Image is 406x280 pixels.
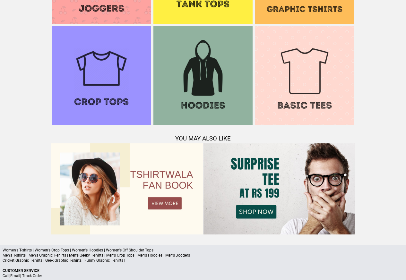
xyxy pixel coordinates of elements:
[3,258,403,263] p: Cricket Graphic T-shirts | Geek Graphic T-shirts | Funny Graphic T-shirts |
[3,273,403,278] p: | |
[3,248,403,253] p: Women's T-shirts | Women's Crop Tops | Women's Hoodies | Women's Off Shoulder Tops
[22,274,42,278] a: Track Order
[3,268,403,273] p: Customer Service
[3,274,9,278] a: Call
[175,135,231,142] span: YOU MAY ALSO LIKE
[10,274,20,278] a: Email
[3,253,403,258] p: Men's T-shirts | Men's Graphic T-shirts | Men's Geeky T-shirts | Men's Crop Tops | Men's Hoodies ...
